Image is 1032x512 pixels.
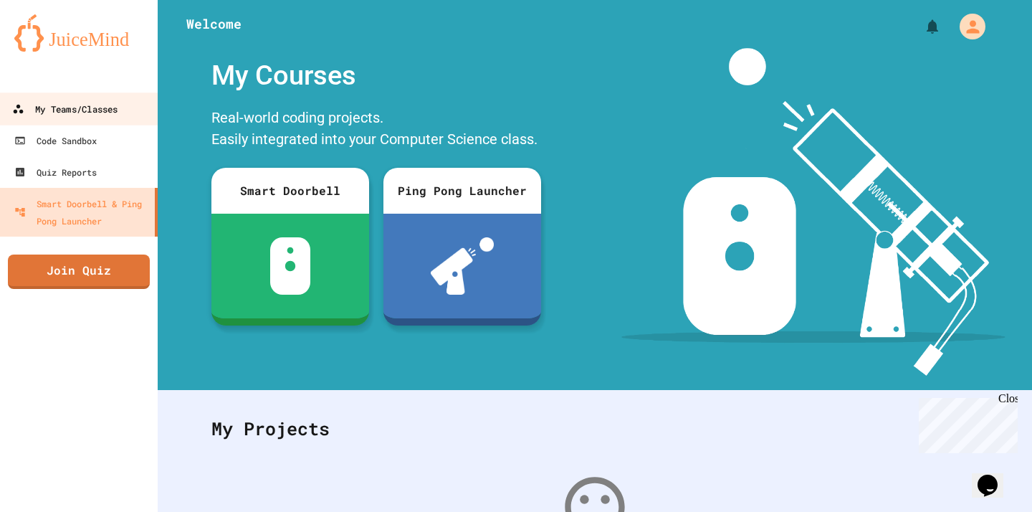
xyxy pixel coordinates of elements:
[945,10,989,43] div: My Account
[897,14,945,39] div: My Notifications
[621,48,1005,376] img: banner-image-my-projects.png
[12,100,118,118] div: My Teams/Classes
[8,255,150,289] a: Join Quiz
[197,401,993,457] div: My Projects
[913,392,1018,453] iframe: chat widget
[972,455,1018,498] iframe: chat widget
[14,14,143,52] img: logo-orange.svg
[383,168,541,214] div: Ping Pong Launcher
[204,103,548,157] div: Real-world coding projects. Easily integrated into your Computer Science class.
[14,195,149,229] div: Smart Doorbell & Ping Pong Launcher
[270,237,311,295] img: sdb-white.svg
[211,168,369,214] div: Smart Doorbell
[431,237,494,295] img: ppl-with-ball.png
[14,163,97,181] div: Quiz Reports
[14,132,97,149] div: Code Sandbox
[6,6,99,91] div: Chat with us now!Close
[204,48,548,103] div: My Courses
